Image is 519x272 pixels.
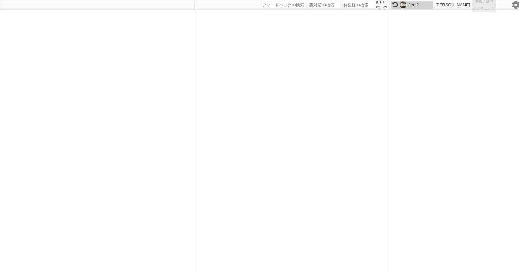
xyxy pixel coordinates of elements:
[472,5,496,12] button: 会話チェック
[376,5,387,10] p: 8:18:39
[435,2,470,7] p: [PERSON_NAME]
[308,1,341,9] input: 要対応ID検索
[408,2,432,7] div: Jent2
[400,1,407,8] img: 0m05a98d77725134f30b0f34f50366e41b3a0b1cff53d1
[261,1,307,9] input: フィードバックID検索
[342,1,375,9] input: お客様ID検索
[473,6,495,11] span: 会話チェック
